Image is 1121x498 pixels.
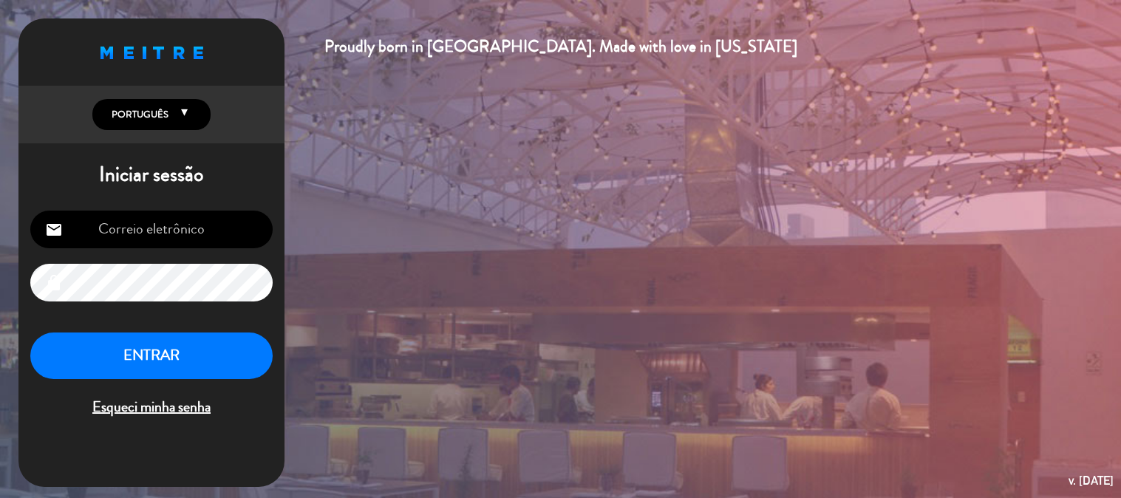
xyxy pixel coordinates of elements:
input: Correio eletrônico [30,211,273,248]
i: email [45,221,63,239]
span: Português [108,107,168,122]
h1: Iniciar sessão [18,163,284,188]
i: lock [45,274,63,292]
div: v. [DATE] [1069,471,1114,491]
span: Esqueci minha senha [30,395,273,420]
button: ENTRAR [30,332,273,379]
